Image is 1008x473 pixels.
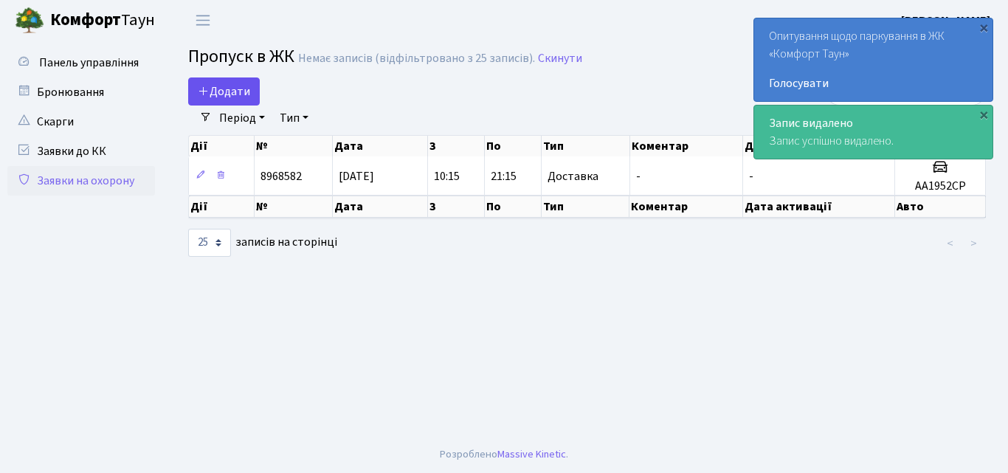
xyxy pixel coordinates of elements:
a: Голосувати [769,75,978,92]
th: Тип [542,136,630,156]
span: Додати [198,83,250,100]
a: Додати [188,77,260,106]
a: Панель управління [7,48,155,77]
a: Бронювання [7,77,155,107]
a: Заявки до КК [7,137,155,166]
a: Заявки на охорону [7,166,155,196]
th: № [255,196,333,218]
div: × [976,107,991,122]
th: Дата [333,196,428,218]
select: записів на сторінці [188,229,231,257]
th: По [485,136,542,156]
th: Тип [542,196,630,218]
a: Тип [274,106,314,131]
span: Доставка [548,170,598,182]
th: Дата активації [743,196,895,218]
th: Дії [189,136,255,156]
a: Скарги [7,107,155,137]
b: [PERSON_NAME] [901,13,990,29]
span: 21:15 [491,168,517,184]
th: Дата активації [743,136,895,156]
th: Авто [895,196,986,218]
span: 8968582 [260,168,302,184]
th: Коментар [629,196,742,218]
b: Комфорт [50,8,121,32]
th: По [485,196,542,218]
th: З [428,136,485,156]
h5: АА1952СР [901,179,979,193]
span: Таун [50,8,155,33]
th: № [255,136,333,156]
div: Немає записів (відфільтровано з 25 записів). [298,52,535,66]
span: - [636,168,641,184]
span: - [749,168,753,184]
label: записів на сторінці [188,229,337,257]
span: Панель управління [39,55,139,71]
th: Дії [189,196,255,218]
a: Скинути [538,52,582,66]
div: Опитування щодо паркування в ЖК «Комфорт Таун» [754,18,993,101]
div: Запис успішно видалено. [754,106,993,159]
a: [PERSON_NAME] [901,12,990,30]
th: Коментар [630,136,743,156]
span: [DATE] [339,168,374,184]
span: 10:15 [434,168,460,184]
span: Пропуск в ЖК [188,44,294,69]
button: Переключити навігацію [184,8,221,32]
a: Період [213,106,271,131]
div: Розроблено . [440,446,568,463]
img: logo.png [15,6,44,35]
a: Massive Kinetic [497,446,566,462]
strong: Запис видалено [769,115,853,131]
th: Дата [333,136,428,156]
th: З [428,196,485,218]
div: × [976,20,991,35]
